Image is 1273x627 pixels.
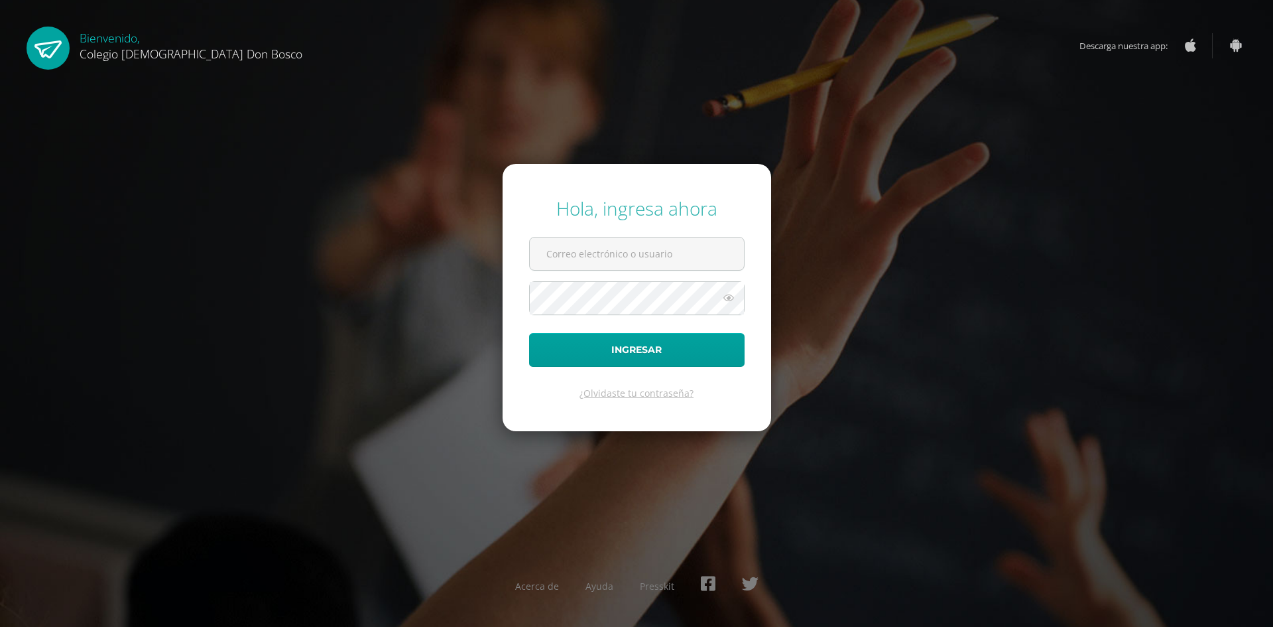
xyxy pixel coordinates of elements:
[515,580,559,592] a: Acerca de
[1079,33,1181,58] span: Descarga nuestra app:
[579,387,694,399] a: ¿Olvidaste tu contraseña?
[640,580,674,592] a: Presskit
[80,46,302,62] span: Colegio [DEMOGRAPHIC_DATA] Don Bosco
[529,333,745,367] button: Ingresar
[585,580,613,592] a: Ayuda
[529,196,745,221] div: Hola, ingresa ahora
[80,27,302,62] div: Bienvenido,
[530,238,744,270] input: Correo electrónico o usuario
